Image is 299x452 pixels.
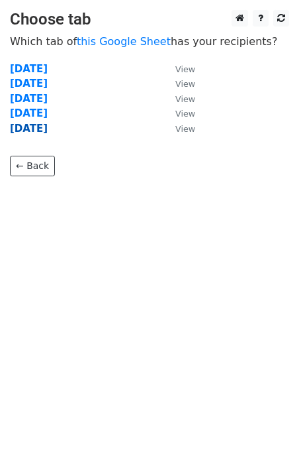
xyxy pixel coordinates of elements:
[162,93,195,105] a: View
[10,156,55,176] a: ← Back
[233,388,299,452] iframe: Chat Widget
[162,63,195,75] a: View
[10,10,289,29] h3: Choose tab
[10,93,48,105] a: [DATE]
[10,107,48,119] a: [DATE]
[175,79,195,89] small: View
[175,64,195,74] small: View
[162,78,195,89] a: View
[10,63,48,75] a: [DATE]
[175,94,195,104] small: View
[175,124,195,134] small: View
[162,107,195,119] a: View
[162,123,195,135] a: View
[10,34,289,48] p: Which tab of has your recipients?
[10,78,48,89] a: [DATE]
[77,35,171,48] a: this Google Sheet
[175,109,195,119] small: View
[10,123,48,135] a: [DATE]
